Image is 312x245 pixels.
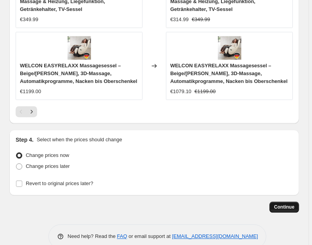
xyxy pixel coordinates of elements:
span: Need help? Read the [68,233,117,239]
span: Revert to original prices later? [26,180,93,186]
h2: Step 4. [16,136,34,144]
div: €1199.00 [20,88,41,95]
div: €314.99 [170,16,189,23]
strike: €1199.00 [194,88,216,95]
span: or email support at [127,233,172,239]
button: Continue [269,202,299,213]
span: WELCON EASYRELAXX Massagesessel – Beige/[PERSON_NAME], 3D-Massage, Automatikprogramme, Nacken bis... [170,63,288,84]
img: 81dCBTRXSpL._AC_SL1500_80x.jpg [68,36,91,59]
div: €1079.10 [170,88,191,95]
nav: Pagination [16,106,37,117]
button: Next [26,106,37,117]
a: FAQ [117,233,127,239]
span: Continue [274,204,294,210]
div: €349.99 [20,16,38,23]
span: Change prices now [26,152,69,158]
a: [EMAIL_ADDRESS][DOMAIN_NAME] [172,233,258,239]
p: Select when the prices should change [37,136,122,144]
span: WELCON EASYRELAXX Massagesessel – Beige/[PERSON_NAME], 3D-Massage, Automatikprogramme, Nacken bis... [20,63,137,84]
strike: €349.99 [192,16,210,23]
img: 81dCBTRXSpL._AC_SL1500_80x.jpg [218,36,241,59]
span: Change prices later [26,163,70,169]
